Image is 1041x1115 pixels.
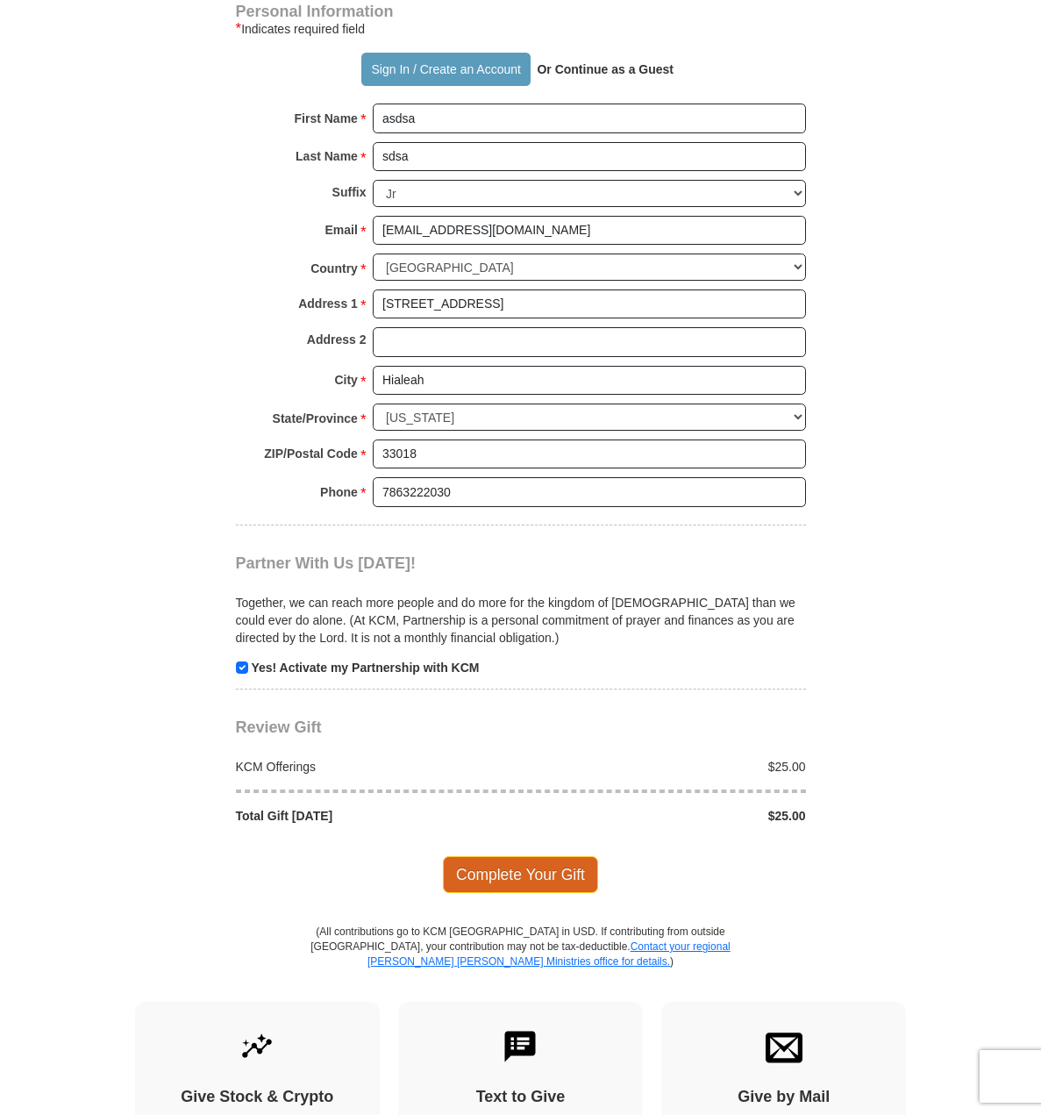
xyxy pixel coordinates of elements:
[239,1028,275,1065] img: give-by-stock.svg
[692,1088,875,1107] h4: Give by Mail
[361,53,531,86] button: Sign In / Create an Account
[236,18,806,39] div: Indicates required field
[334,368,357,392] strong: City
[429,1088,612,1107] h4: Text to Give
[236,554,417,572] span: Partner With Us [DATE]!
[307,327,367,352] strong: Address 2
[443,856,598,893] span: Complete Your Gift
[332,180,367,204] strong: Suffix
[521,758,816,775] div: $25.00
[236,4,806,18] h4: Personal Information
[521,807,816,825] div: $25.00
[236,718,322,736] span: Review Gift
[296,144,358,168] strong: Last Name
[166,1088,349,1107] h4: Give Stock & Crypto
[325,218,358,242] strong: Email
[310,925,731,1001] p: (All contributions go to KCM [GEOGRAPHIC_DATA] in USD. If contributing from outside [GEOGRAPHIC_D...
[251,661,479,675] strong: Yes! Activate my Partnership with KCM
[320,480,358,504] strong: Phone
[537,62,674,76] strong: Or Continue as a Guest
[273,406,358,431] strong: State/Province
[298,291,358,316] strong: Address 1
[502,1028,538,1065] img: text-to-give.svg
[295,106,358,131] strong: First Name
[264,441,358,466] strong: ZIP/Postal Code
[226,758,521,775] div: KCM Offerings
[236,594,806,647] p: Together, we can reach more people and do more for the kingdom of [DEMOGRAPHIC_DATA] than we coul...
[310,256,358,281] strong: Country
[226,807,521,825] div: Total Gift [DATE]
[766,1028,802,1065] img: envelope.svg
